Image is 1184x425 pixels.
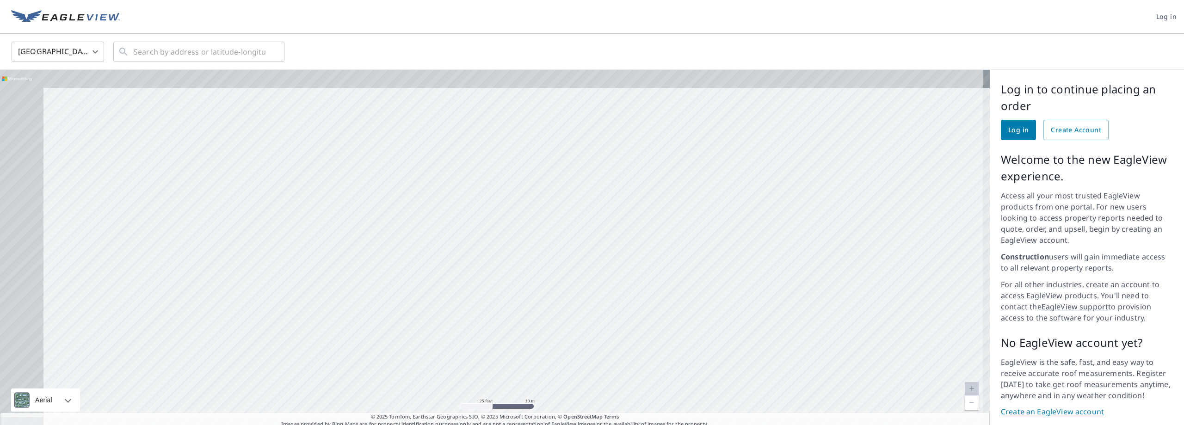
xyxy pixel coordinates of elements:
[1001,279,1173,323] p: For all other industries, create an account to access EagleView products. You'll need to contact ...
[1001,334,1173,351] p: No EagleView account yet?
[563,413,602,420] a: OpenStreetMap
[134,39,265,65] input: Search by address or latitude-longitude
[1001,251,1173,273] p: users will gain immediate access to all relevant property reports.
[965,396,979,410] a: Current Level 20, Zoom Out
[11,10,120,24] img: EV Logo
[1156,11,1177,23] span: Log in
[1043,120,1109,140] a: Create Account
[371,413,619,421] span: © 2025 TomTom, Earthstar Geographics SIO, © 2025 Microsoft Corporation, ©
[11,388,80,412] div: Aerial
[1001,81,1173,114] p: Log in to continue placing an order
[1051,124,1101,136] span: Create Account
[1042,302,1109,312] a: EagleView support
[1008,124,1029,136] span: Log in
[1001,357,1173,401] p: EagleView is the safe, fast, and easy way to receive accurate roof measurements. Register [DATE] ...
[32,388,55,412] div: Aerial
[965,382,979,396] a: Current Level 20, Zoom In Disabled
[12,39,104,65] div: [GEOGRAPHIC_DATA]
[1001,252,1049,262] strong: Construction
[1001,407,1173,417] a: Create an EagleView account
[1001,120,1036,140] a: Log in
[1001,151,1173,185] p: Welcome to the new EagleView experience.
[604,413,619,420] a: Terms
[1001,190,1173,246] p: Access all your most trusted EagleView products from one portal. For new users looking to access ...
